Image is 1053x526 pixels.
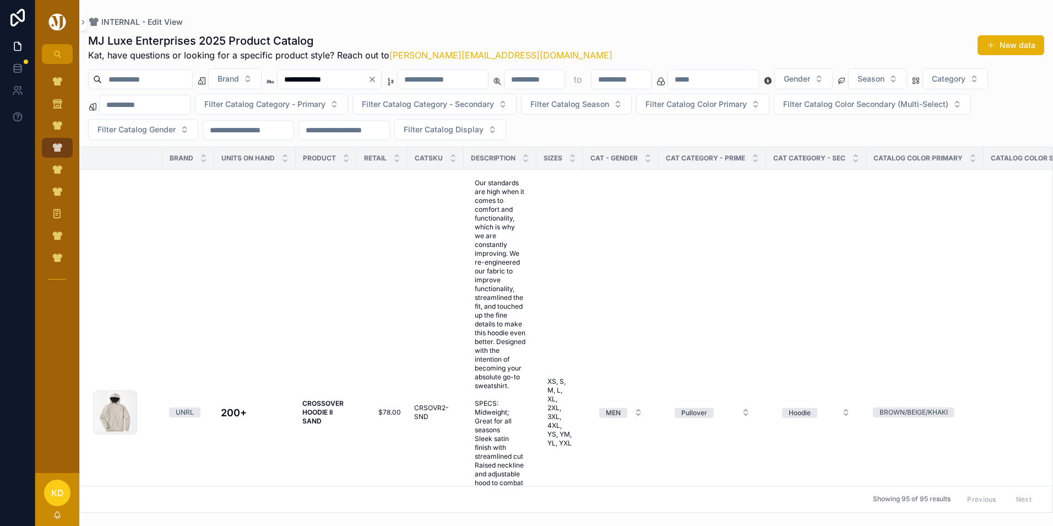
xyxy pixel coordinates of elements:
[675,407,714,418] button: Unselect PULLOVER
[221,405,289,420] a: 200+
[176,407,194,417] div: UNRL
[302,399,345,425] strong: CROSSOVER HOODIE II SAND
[681,408,707,418] div: Pullover
[773,402,859,422] button: Select Button
[848,68,907,89] button: Select Button
[208,68,262,89] button: Select Button
[857,73,884,84] span: Season
[204,99,325,110] span: Filter Catalog Category - Primary
[364,154,387,163] span: Retail
[666,154,745,163] span: CAT CATEGORY - PRIME
[415,154,443,163] span: CATSKU
[363,408,401,417] a: $78.00
[606,408,621,418] div: MEN
[873,407,977,417] a: BROWN/BEIGE/KHAKI
[47,13,68,31] img: App logo
[922,68,988,89] button: Select Button
[789,408,811,418] div: Hoodie
[97,124,176,135] span: Filter Catalog Gender
[590,154,638,163] span: CAT - GENDER
[774,94,971,115] button: Select Button
[368,75,381,84] button: Clear
[574,73,582,86] p: to
[666,402,759,422] button: Select Button
[774,68,833,89] button: Select Button
[521,94,632,115] button: Select Button
[547,377,572,448] span: XS, S, M, L, XL, 2XL, 3XL, 4XL, YS, YM, YL, YXL
[88,33,612,49] h1: MJ Luxe Enterprises 2025 Product Catalog
[88,17,183,28] a: INTERNAL - Edit View
[773,402,860,423] a: Select Button
[636,94,769,115] button: Select Button
[35,64,79,302] div: scrollable content
[782,407,817,418] button: Unselect HOODIE
[784,73,810,84] span: Gender
[352,94,517,115] button: Select Button
[590,402,652,423] a: Select Button
[51,486,64,500] span: KD
[471,154,515,163] span: Description
[218,73,239,84] span: Brand
[645,99,747,110] span: Filter Catalog Color Primary
[880,407,948,417] div: BROWN/BEIGE/KHAKI
[873,154,963,163] span: Catalog Color Primary
[221,154,275,163] span: Units On Hand
[543,373,577,452] a: XS, S, M, L, XL, 2XL, 3XL, 4XL, YS, YM, YL, YXL
[773,154,845,163] span: CAT CATEGORY - SEC
[544,154,562,163] span: SIZES
[978,35,1044,55] button: New data
[665,402,759,423] a: Select Button
[873,495,951,504] span: Showing 95 of 95 results
[362,99,494,110] span: Filter Catalog Category - Secondary
[303,154,336,163] span: Product
[88,119,198,140] button: Select Button
[414,404,457,421] a: CRSOVR2-SND
[88,49,612,62] span: Kat, have questions or looking for a specific product style? Reach out to
[590,402,652,422] button: Select Button
[170,154,193,163] span: Brand
[195,94,348,115] button: Select Button
[101,17,183,28] span: INTERNAL - Edit View
[783,99,948,110] span: Filter Catalog Color Secondary (Multi-Select)
[530,99,609,110] span: Filter Catalog Season
[394,119,506,140] button: Select Button
[404,124,484,135] span: Filter Catalog Display
[169,407,208,417] a: UNRL
[932,73,965,84] span: Category
[389,50,612,61] a: [PERSON_NAME][EMAIL_ADDRESS][DOMAIN_NAME]
[302,399,350,426] a: CROSSOVER HOODIE II SAND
